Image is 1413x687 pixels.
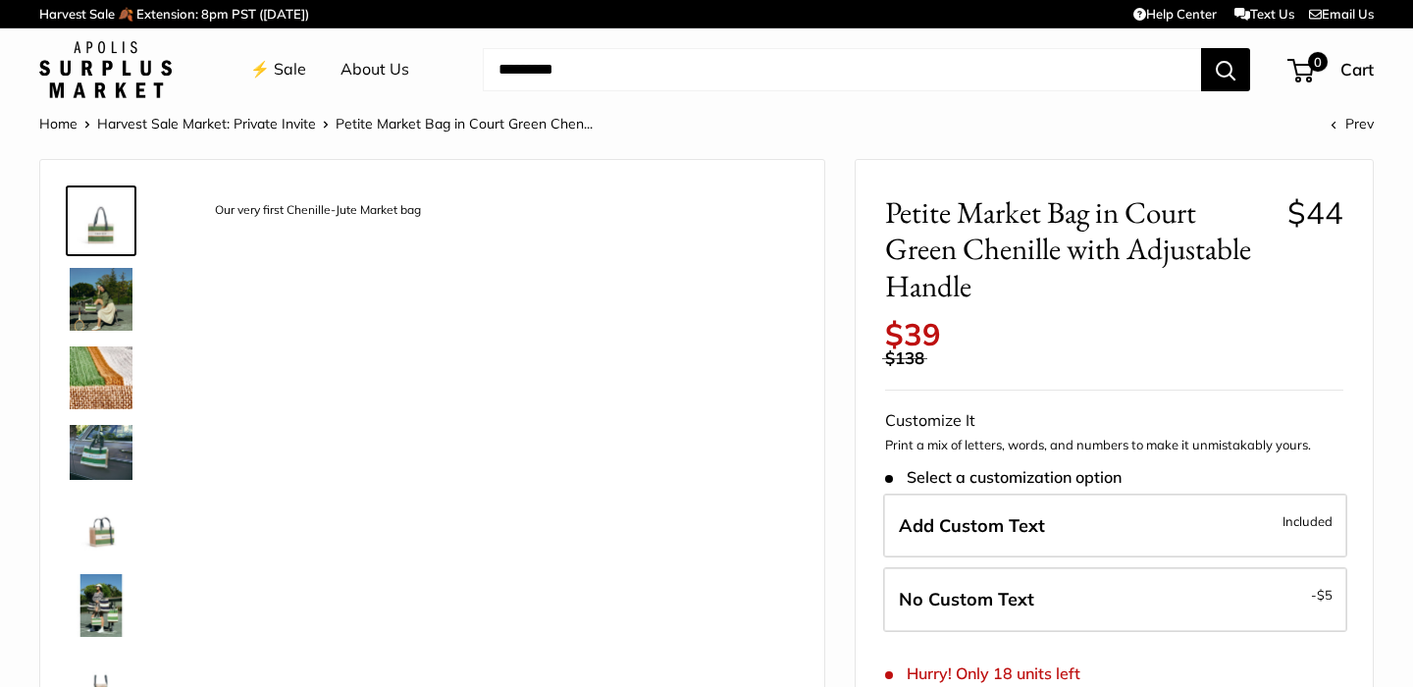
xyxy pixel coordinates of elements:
p: Print a mix of letters, words, and numbers to make it unmistakably yours. [885,436,1343,455]
span: - [1311,583,1333,607]
img: Apolis: Surplus Market [39,41,172,98]
a: Petite Market Bag in Court Green Chenille with Adjustable Handle [66,570,136,641]
span: $39 [885,315,941,353]
span: Included [1282,509,1333,533]
span: $138 [885,347,924,368]
a: Text Us [1234,6,1294,22]
span: Select a customization option [885,468,1122,487]
button: Search [1201,48,1250,91]
span: No Custom Text [899,588,1034,610]
a: Prev [1331,115,1374,132]
nav: Breadcrumb [39,111,593,136]
span: Hurry! Only 18 units left [885,664,1080,683]
img: description_Our very first Chenille-Jute Market bag [70,189,132,252]
span: 0 [1308,52,1328,72]
a: Help Center [1133,6,1217,22]
span: Petite Market Bag in Court Green Chen... [336,115,593,132]
a: description_Part of our original Chenille Collection [66,421,136,483]
label: Add Custom Text [883,494,1347,558]
span: Cart [1340,59,1374,79]
a: Petite Market Bag in Court Green Chenille with Adjustable Handle [66,492,136,562]
img: Petite Market Bag in Court Green Chenille with Adjustable Handle [70,496,132,558]
img: description_Part of our original Chenille Collection [70,425,132,479]
div: Customize It [885,406,1343,436]
span: Petite Market Bag in Court Green Chenille with Adjustable Handle [885,194,1273,304]
span: $44 [1287,193,1343,232]
img: description_A close up of our first Chenille Jute Market Bag [70,346,132,409]
a: 0 Cart [1289,54,1374,85]
a: description_Adjustable Handles for whatever mood you are in [66,264,136,335]
a: Harvest Sale Market: Private Invite [97,115,316,132]
label: Leave Blank [883,567,1347,632]
img: Petite Market Bag in Court Green Chenille with Adjustable Handle [70,574,132,637]
a: Email Us [1309,6,1374,22]
a: description_Our very first Chenille-Jute Market bag [66,185,136,256]
a: description_A close up of our first Chenille Jute Market Bag [66,343,136,413]
input: Search... [483,48,1201,91]
div: Our very first Chenille-Jute Market bag [205,197,431,224]
a: About Us [340,55,409,84]
img: description_Adjustable Handles for whatever mood you are in [70,268,132,331]
a: Home [39,115,78,132]
span: Add Custom Text [899,514,1045,537]
a: ⚡️ Sale [250,55,306,84]
span: $5 [1317,587,1333,603]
